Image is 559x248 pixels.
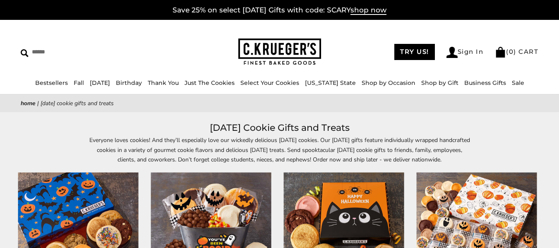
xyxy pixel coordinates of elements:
[89,135,470,164] p: Everyone loves cookies! And they’ll especially love our wickedly delicious [DATE] cookies. Our [D...
[148,79,179,87] a: Thank You
[350,6,386,15] span: shop now
[37,99,39,107] span: |
[421,79,458,87] a: Shop by Gift
[362,79,415,87] a: Shop by Occasion
[21,99,538,108] nav: breadcrumbs
[21,46,141,58] input: Search
[41,99,114,107] span: [DATE] Cookie Gifts and Treats
[35,79,68,87] a: Bestsellers
[116,79,142,87] a: Birthday
[21,99,36,107] a: Home
[238,39,321,65] img: C.KRUEGER'S
[394,44,435,60] a: TRY US!
[509,48,514,55] span: 0
[21,49,29,57] img: Search
[305,79,356,87] a: [US_STATE] State
[495,47,506,58] img: Bag
[446,47,484,58] a: Sign In
[495,48,538,55] a: (0) CART
[33,120,526,135] h1: [DATE] Cookie Gifts and Treats
[512,79,524,87] a: Sale
[185,79,235,87] a: Just The Cookies
[90,79,110,87] a: [DATE]
[173,6,386,15] a: Save 25% on select [DATE] Gifts with code: SCARYshop now
[446,47,458,58] img: Account
[74,79,84,87] a: Fall
[464,79,506,87] a: Business Gifts
[240,79,299,87] a: Select Your Cookies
